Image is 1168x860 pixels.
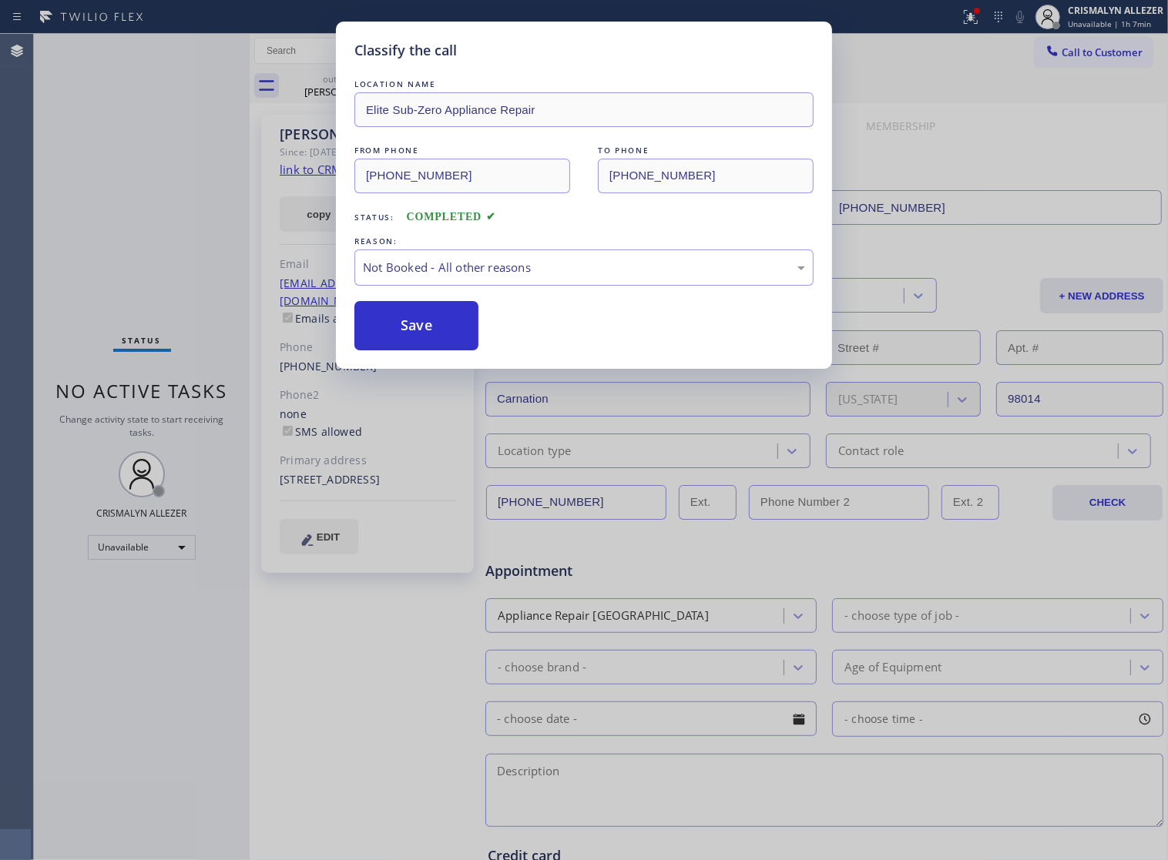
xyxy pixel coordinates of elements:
[598,159,814,193] input: To phone
[598,142,814,159] div: TO PHONE
[354,40,457,61] h5: Classify the call
[354,142,570,159] div: FROM PHONE
[354,233,814,249] div: REASON:
[363,259,805,276] div: Not Booked - All other reasons
[354,159,570,193] input: From phone
[354,301,478,350] button: Save
[354,212,394,223] span: Status:
[354,76,814,92] div: LOCATION NAME
[407,211,496,223] span: COMPLETED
